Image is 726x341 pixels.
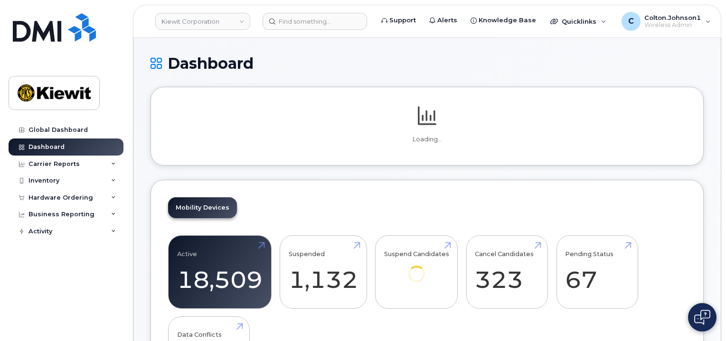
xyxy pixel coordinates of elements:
[177,241,263,304] a: Active 18,509
[565,241,629,304] a: Pending Status 67
[289,241,358,304] a: Suspended 1,132
[694,310,710,325] img: Open chat
[168,197,237,218] a: Mobility Devices
[168,135,686,144] p: Loading...
[475,241,539,304] a: Cancel Candidates 323
[151,55,704,72] h1: Dashboard
[384,241,449,295] a: Suspend Candidates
